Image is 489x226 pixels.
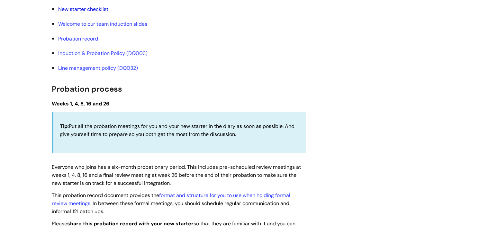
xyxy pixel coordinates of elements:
[52,100,109,107] span: Weeks 1, 4, 8, 16 and 26
[58,50,148,57] a: Induction & Probation Policy (DQ003)
[52,192,290,207] a: format and structure for you to use when holding formal review meetings
[60,123,294,138] span: Put all the probation meetings for you and your new starter in the diary as soon as possible. And...
[58,35,98,42] a: Probation record
[52,192,290,215] span: This probation record document provides the . In between these formal meetings, you should schedu...
[58,6,108,13] a: New starter checklist
[52,84,122,94] span: Probation process
[52,164,301,186] span: Everyone who joins has a six-month probationary period. This includes pre-scheduled review meetin...
[58,21,147,27] a: Welcome to our team induction slides
[58,65,138,71] a: Line management policy (DQ032)
[60,123,69,130] strong: Tip:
